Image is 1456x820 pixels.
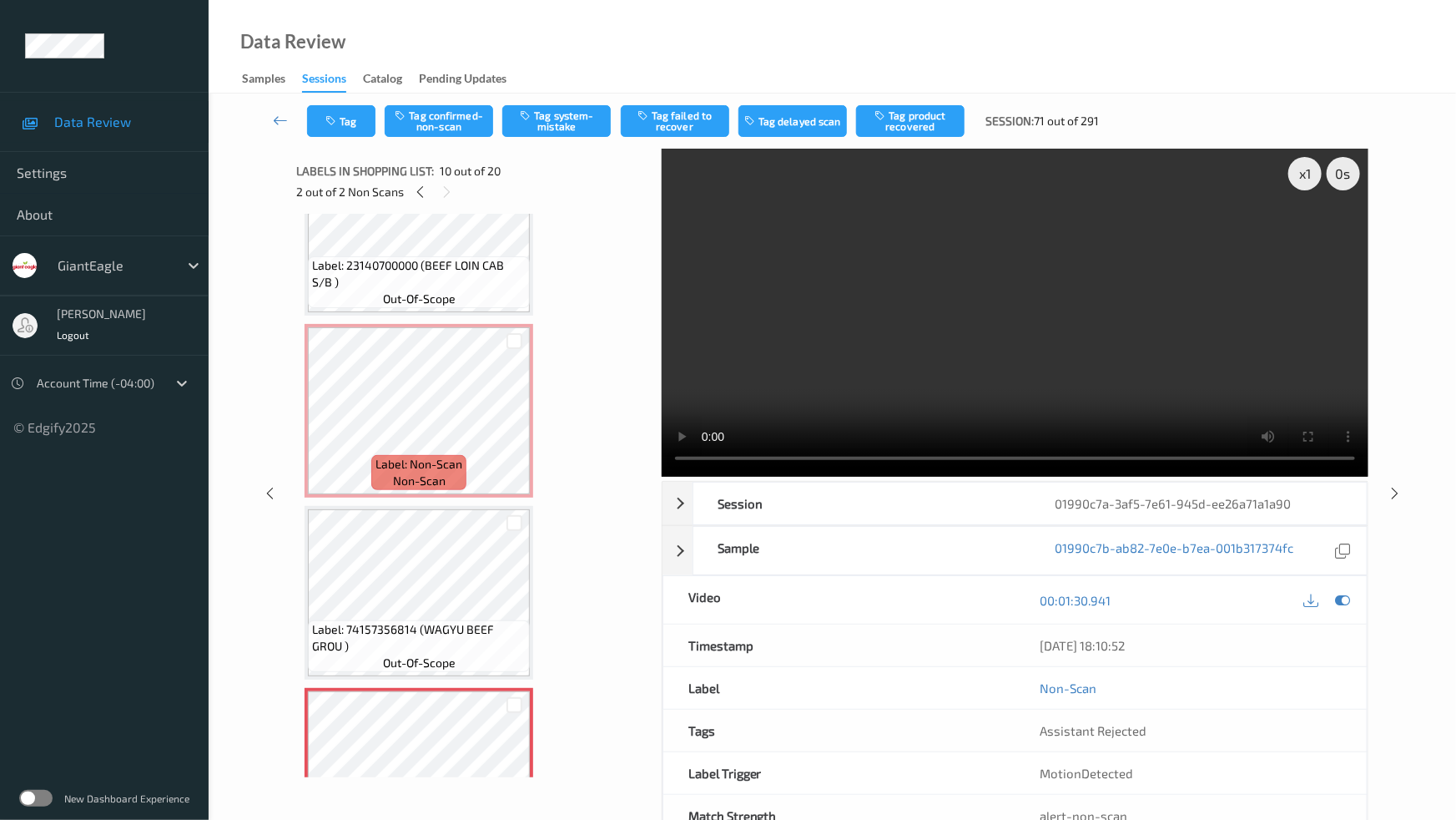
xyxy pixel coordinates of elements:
button: Tag confirmed-non-scan [385,105,493,137]
div: Label Trigger [663,752,1015,794]
div: 2 out of 2 Non Scans [296,181,650,202]
button: Tag product recovered [856,105,965,137]
div: Sessions [302,70,346,93]
button: Tag delayed scan [738,105,847,137]
div: 01990c7a-3af5-7e61-945d-ee26a71a1a90 [1030,483,1367,524]
div: Pending Updates [419,70,506,91]
div: MotionDetected [1015,752,1367,794]
button: Tag [307,105,375,137]
div: Tags [663,710,1015,752]
div: Sample01990c7b-ab82-7e0e-b7ea-001b317374fc [663,526,1368,575]
a: Sessions [302,68,363,93]
span: 10 out of 20 [440,163,501,180]
span: Session: [985,113,1034,129]
button: Tag failed to recover [621,105,729,137]
div: [DATE] 18:10:52 [1040,637,1342,654]
span: Label: 74157356814 (WAGYU BEEF GROU ) [312,621,526,655]
div: Data Review [240,33,345,50]
a: 01990c7b-ab82-7e0e-b7ea-001b317374fc [1055,539,1293,562]
span: non-scan [393,473,446,489]
span: Assistant Rejected [1040,723,1146,738]
a: Samples [242,68,302,91]
a: Pending Updates [419,68,523,91]
div: Label [663,667,1015,709]
div: Samples [242,70,285,91]
span: 71 out of 291 [1034,113,1099,129]
button: Tag system-mistake [502,105,611,137]
a: Non-Scan [1040,680,1096,696]
div: 0 s [1327,157,1360,190]
div: x 1 [1288,157,1322,190]
div: Session [693,483,1030,524]
div: Timestamp [663,625,1015,666]
span: out-of-scope [383,655,456,671]
div: Sample [693,527,1030,575]
div: Video [663,576,1015,624]
a: Catalog [363,68,419,91]
a: 00:01:30.941 [1040,592,1111,609]
div: Catalog [363,70,402,91]
div: Session01990c7a-3af5-7e61-945d-ee26a71a1a90 [663,482,1368,525]
span: Label: 23140700000 (BEEF LOIN CAB S/B ) [312,257,526,291]
span: Label: Non-Scan [375,456,462,473]
span: out-of-scope [383,291,456,307]
span: Labels in shopping list: [296,163,434,180]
